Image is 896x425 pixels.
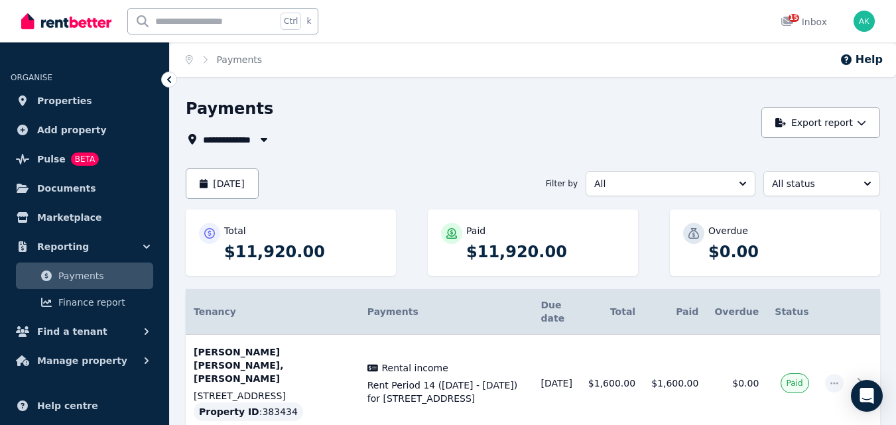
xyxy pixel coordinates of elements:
[763,171,880,196] button: All status
[787,378,803,389] span: Paid
[37,210,101,225] span: Marketplace
[11,88,159,114] a: Properties
[58,294,148,310] span: Finance report
[11,347,159,374] button: Manage property
[11,146,159,172] a: PulseBETA
[382,361,448,375] span: Rental income
[37,398,98,414] span: Help centre
[732,378,759,389] span: $0.00
[854,11,875,32] img: Azad Kalam
[37,239,89,255] span: Reporting
[11,175,159,202] a: Documents
[224,241,383,263] p: $11,920.00
[16,289,153,316] a: Finance report
[11,233,159,260] button: Reporting
[708,241,867,263] p: $0.00
[194,389,352,402] p: [STREET_ADDRESS]
[186,168,259,199] button: [DATE]
[767,289,816,335] th: Status
[840,52,883,68] button: Help
[708,224,748,237] p: Overdue
[186,98,273,119] h1: Payments
[586,171,755,196] button: All
[194,345,352,385] p: [PERSON_NAME] [PERSON_NAME], [PERSON_NAME]
[594,177,728,190] span: All
[367,379,525,405] span: Rent Period 14 ([DATE] - [DATE]) for [STREET_ADDRESS]
[21,11,111,31] img: RentBetter
[37,93,92,109] span: Properties
[761,107,880,138] button: Export report
[37,151,66,167] span: Pulse
[367,306,418,317] span: Payments
[199,405,259,418] span: Property ID
[772,177,853,190] span: All status
[11,393,159,419] a: Help centre
[851,380,883,412] div: Open Intercom Messenger
[781,15,827,29] div: Inbox
[224,224,246,237] p: Total
[71,152,99,166] span: BETA
[546,178,578,189] span: Filter by
[706,289,767,335] th: Overdue
[306,16,311,27] span: k
[16,263,153,289] a: Payments
[194,402,303,421] div: : 383434
[789,14,799,22] span: 15
[37,324,107,339] span: Find a tenant
[533,289,580,335] th: Due date
[281,13,301,30] span: Ctrl
[11,73,52,82] span: ORGANISE
[37,353,127,369] span: Manage property
[11,117,159,143] a: Add property
[643,289,706,335] th: Paid
[580,289,643,335] th: Total
[37,122,107,138] span: Add property
[466,224,485,237] p: Paid
[186,289,359,335] th: Tenancy
[217,54,263,65] a: Payments
[11,204,159,231] a: Marketplace
[58,268,148,284] span: Payments
[170,42,278,77] nav: Breadcrumb
[466,241,625,263] p: $11,920.00
[37,180,96,196] span: Documents
[11,318,159,345] button: Find a tenant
